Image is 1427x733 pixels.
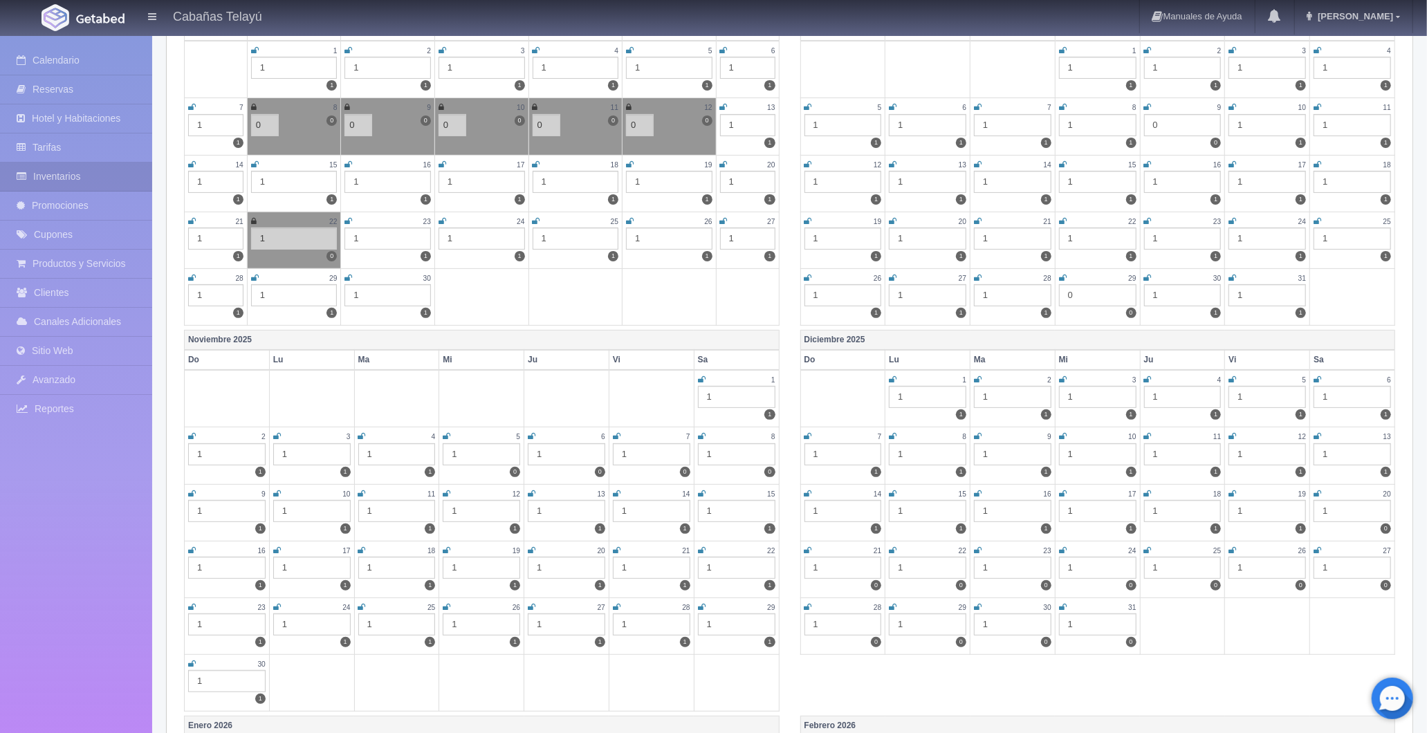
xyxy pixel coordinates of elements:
label: 1 [326,80,337,91]
label: 1 [680,580,690,591]
label: 1 [421,251,431,261]
label: 1 [1126,523,1136,534]
label: 1 [515,80,525,91]
label: 1 [421,80,431,91]
div: 1 [439,57,525,79]
label: 1 [1296,194,1306,205]
small: 2 [1217,47,1222,55]
small: 24 [1298,218,1306,225]
div: 1 [1059,114,1136,136]
label: 1 [1041,251,1051,261]
label: 0 [680,467,690,477]
small: 1 [1132,47,1136,55]
small: 12 [704,104,712,111]
label: 1 [1296,308,1306,318]
label: 0 [1296,580,1306,591]
label: 1 [1381,251,1391,261]
div: 1 [533,57,619,79]
label: 1 [1210,194,1221,205]
div: 1 [188,557,266,579]
label: 0 [1126,308,1136,318]
label: 1 [1210,409,1221,420]
div: 1 [613,557,690,579]
small: 27 [767,218,775,225]
div: 1 [804,228,882,250]
label: 1 [1041,138,1051,148]
div: 1 [1228,386,1306,408]
label: 1 [1296,138,1306,148]
label: 1 [764,80,775,91]
div: 1 [1314,228,1391,250]
div: 1 [344,284,431,306]
div: 1 [251,57,338,79]
div: 1 [1314,386,1391,408]
div: 1 [613,443,690,465]
div: 1 [720,114,775,136]
div: 1 [1144,500,1222,522]
label: 1 [702,80,712,91]
div: 1 [1314,443,1391,465]
label: 1 [255,580,266,591]
small: 15 [1128,161,1136,169]
div: 1 [1314,57,1391,79]
div: 1 [1228,57,1306,79]
label: 0 [1210,138,1221,148]
label: 1 [233,194,243,205]
small: 15 [329,161,337,169]
small: 6 [771,47,775,55]
label: 1 [425,580,435,591]
label: 1 [1381,409,1391,420]
label: 1 [233,138,243,148]
label: 1 [510,637,520,647]
small: 11 [1383,104,1391,111]
small: 10 [1298,104,1306,111]
div: 1 [698,557,775,579]
small: 23 [423,218,431,225]
div: 1 [1144,228,1222,250]
label: 1 [608,194,618,205]
label: 0 [1381,580,1391,591]
label: 1 [326,308,337,318]
div: 1 [251,228,338,250]
div: 1 [358,443,436,465]
small: 19 [874,218,881,225]
label: 1 [1126,194,1136,205]
label: 1 [255,637,266,647]
label: 0 [871,637,881,647]
div: 1 [626,57,712,79]
label: 1 [510,580,520,591]
div: 1 [974,613,1051,635]
div: 1 [439,171,525,193]
div: 1 [1144,443,1222,465]
h4: Cabañas Telayú [173,7,262,24]
div: 1 [1314,114,1391,136]
label: 1 [1381,194,1391,205]
label: 1 [1296,467,1306,477]
label: 0 [1381,523,1391,534]
div: 1 [889,386,966,408]
div: 1 [804,557,882,579]
label: 1 [1126,138,1136,148]
label: 0 [1126,637,1136,647]
label: 1 [1041,467,1051,477]
div: 1 [889,228,966,250]
small: 4 [1387,47,1391,55]
small: 10 [517,104,524,111]
div: 1 [344,171,431,193]
div: 1 [188,228,243,250]
label: 1 [764,523,775,534]
div: 1 [889,171,966,193]
div: 1 [720,171,775,193]
div: 1 [1059,386,1136,408]
div: 1 [974,171,1051,193]
div: 1 [889,613,966,635]
label: 1 [1041,409,1051,420]
div: 1 [804,114,882,136]
div: 1 [1059,228,1136,250]
label: 0 [956,637,966,647]
small: 25 [611,218,618,225]
div: 1 [698,500,775,522]
div: 1 [1059,57,1136,79]
label: 1 [702,251,712,261]
label: 0 [326,251,337,261]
